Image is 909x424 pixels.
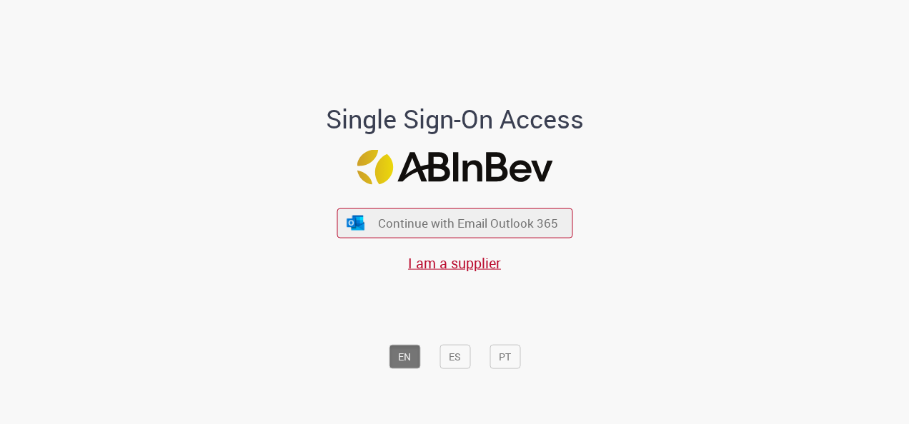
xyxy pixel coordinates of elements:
[357,150,552,185] img: Logo ABInBev
[439,344,470,368] button: ES
[378,215,558,231] span: Continue with Email Outlook 365
[346,215,366,230] img: ícone Azure/Microsoft 360
[389,344,420,368] button: EN
[257,104,653,133] h1: Single Sign-On Access
[490,344,520,368] button: PT
[408,253,501,272] a: I am a supplier
[337,208,572,238] button: ícone Azure/Microsoft 360 Continue with Email Outlook 365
